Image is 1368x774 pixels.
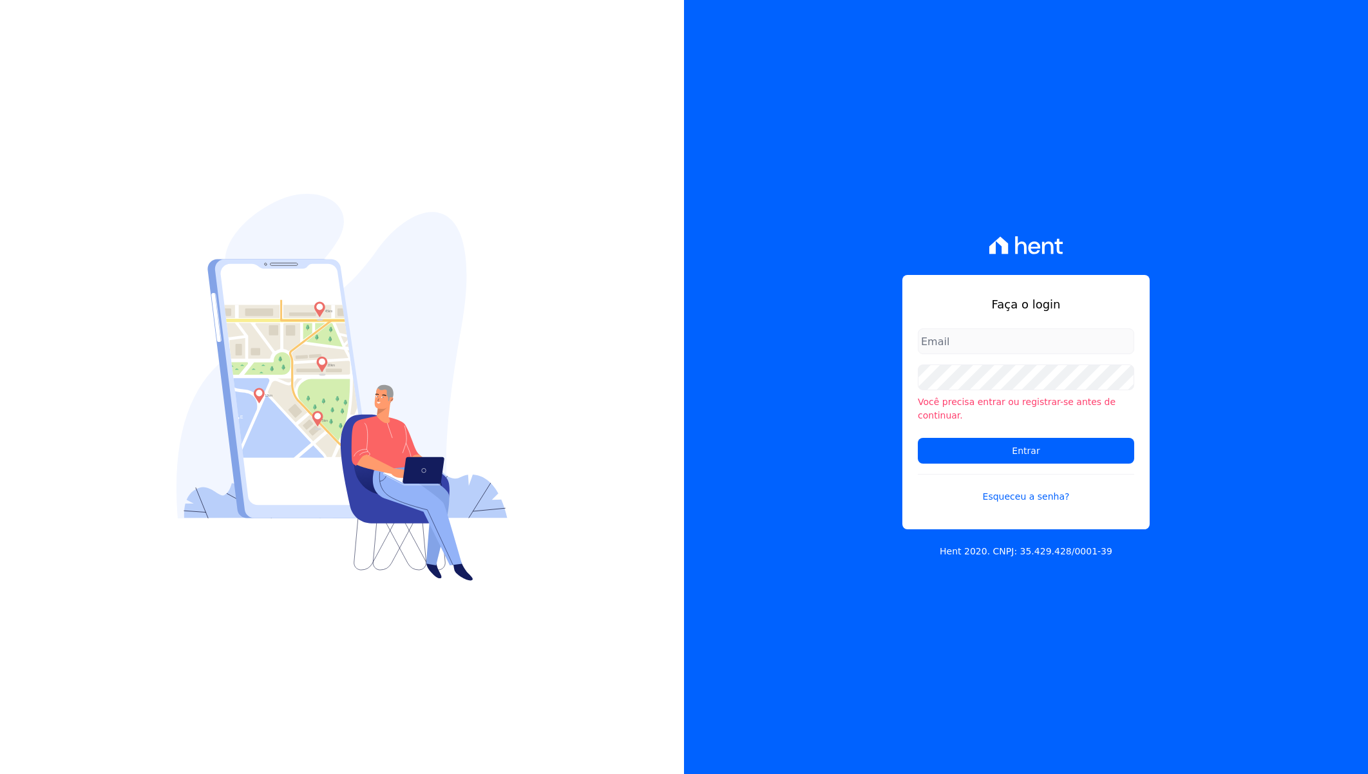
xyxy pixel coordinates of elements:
[918,474,1134,504] a: Esqueceu a senha?
[940,545,1112,558] p: Hent 2020. CNPJ: 35.429.428/0001-39
[918,328,1134,354] input: Email
[918,296,1134,313] h1: Faça o login
[176,194,508,581] img: Login
[918,438,1134,464] input: Entrar
[918,395,1134,422] li: Você precisa entrar ou registrar-se antes de continuar.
